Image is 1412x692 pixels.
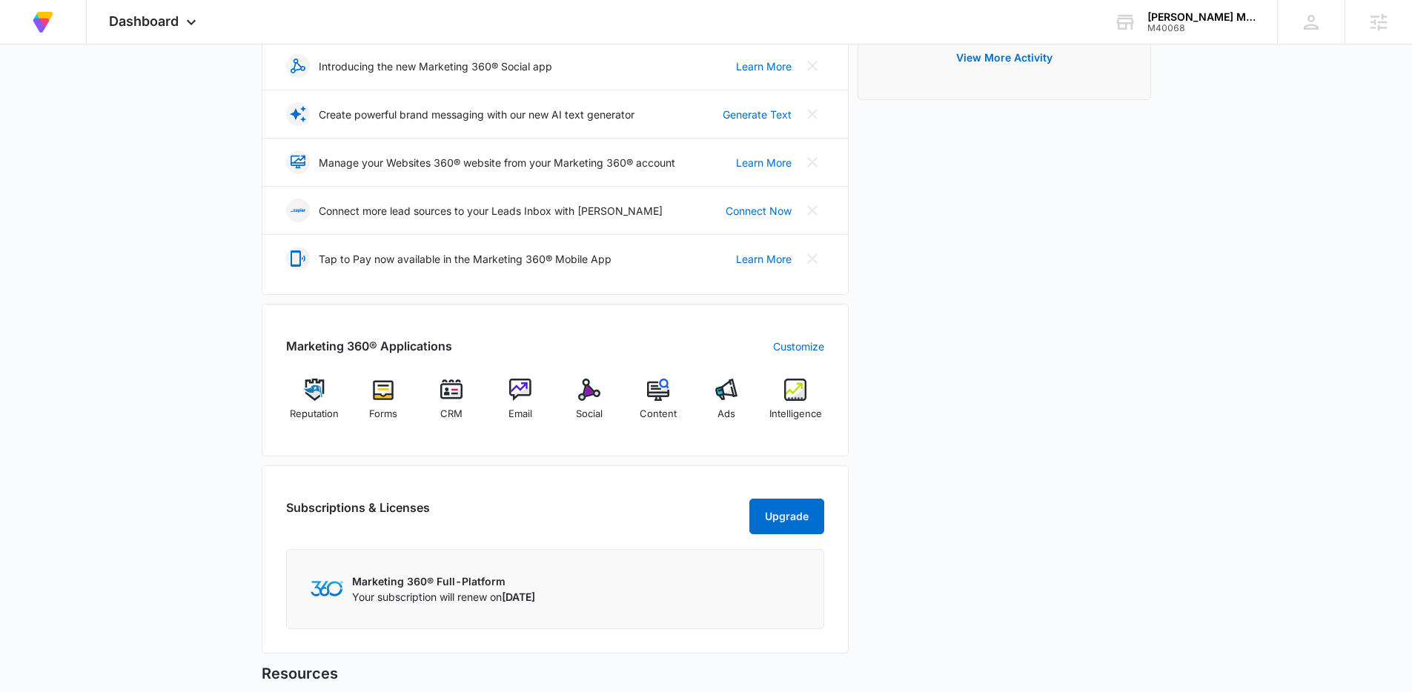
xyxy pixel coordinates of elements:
button: Close [801,150,824,174]
a: Generate Text [723,107,792,122]
a: Social [561,379,618,432]
button: Close [801,199,824,222]
span: Forms [369,407,397,422]
span: Email [508,407,532,422]
a: CRM [423,379,480,432]
a: Reputation [286,379,343,432]
p: Connect more lead sources to your Leads Inbox with [PERSON_NAME] [319,203,663,219]
div: account name [1147,11,1256,23]
a: Customize [773,339,824,354]
span: Ads [717,407,735,422]
h5: Resources [262,662,1151,685]
p: Introducing the new Marketing 360® Social app [319,59,552,74]
a: Connect Now [726,203,792,219]
h2: Subscriptions & Licenses [286,499,430,528]
span: Dashboard [109,13,179,29]
a: Intelligence [767,379,824,432]
a: Learn More [736,59,792,74]
p: Manage your Websites 360® website from your Marketing 360® account [319,155,675,170]
span: Social [576,407,603,422]
span: [DATE] [502,590,535,603]
a: Content [629,379,686,432]
button: Close [801,54,824,78]
span: Reputation [290,407,339,422]
img: Marketing 360 Logo [311,581,343,596]
p: Marketing 360® Full-Platform [352,573,535,589]
a: Learn More [736,155,792,170]
button: Close [801,102,824,126]
a: Forms [354,379,411,432]
h2: Marketing 360® Applications [286,337,452,355]
span: Intelligence [769,407,822,422]
div: account id [1147,23,1256,33]
a: Email [492,379,549,432]
button: Upgrade [749,499,824,534]
button: Close [801,247,824,270]
p: Create powerful brand messaging with our new AI text generator [319,107,634,122]
p: Your subscription will renew on [352,589,535,605]
span: Content [640,407,677,422]
img: Volusion [30,9,56,36]
a: Ads [698,379,755,432]
p: Tap to Pay now available in the Marketing 360® Mobile App [319,251,611,267]
button: View More Activity [941,40,1067,76]
a: Learn More [736,251,792,267]
span: CRM [440,407,463,422]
